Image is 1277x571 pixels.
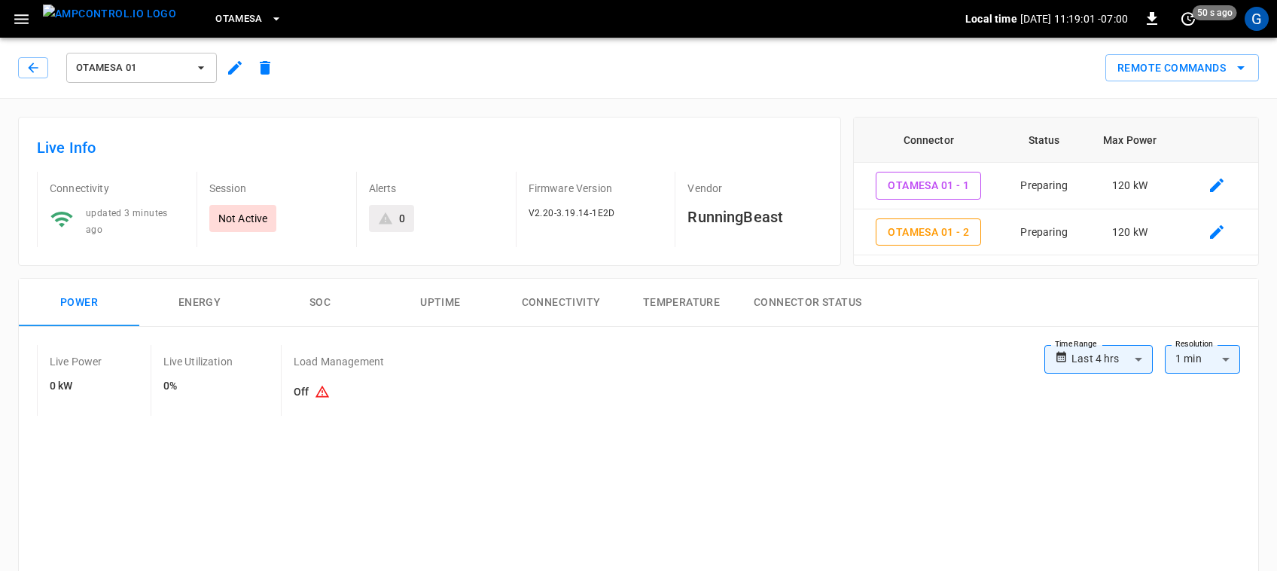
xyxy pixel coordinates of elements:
div: profile-icon [1245,7,1269,31]
div: Last 4 hrs [1071,345,1153,374]
th: Max Power [1085,118,1175,163]
button: Remote Commands [1105,54,1259,82]
td: Preparing [1003,163,1085,209]
h6: 0% [163,378,233,395]
p: Firmware Version [529,181,663,196]
p: Load Management [294,354,384,369]
span: updated 3 minutes ago [86,208,168,235]
td: 120 kW [1085,163,1175,209]
button: SOC [260,279,380,327]
button: Existing capacity schedules won’t take effect because Load Management is turned off. To activate ... [309,378,336,407]
button: OtaMesa 01 - 1 [876,172,981,200]
button: set refresh interval [1176,7,1200,31]
span: OtaMesa 01 [76,60,187,77]
td: Preparing [1003,209,1085,256]
p: Connectivity [50,181,184,196]
div: remote commands options [1105,54,1259,82]
button: OtaMesa 01 - 2 [876,218,981,246]
label: Time Range [1055,338,1097,350]
button: Power [19,279,139,327]
table: connector table [854,118,1258,255]
h6: Off [294,378,384,407]
p: Live Power [50,354,102,369]
p: Live Utilization [163,354,233,369]
button: Connector Status [742,279,873,327]
p: Not Active [218,211,268,226]
p: Session [209,181,344,196]
label: Resolution [1175,338,1213,350]
p: Vendor [687,181,822,196]
h6: Live Info [37,136,822,160]
img: ampcontrol.io logo [43,5,176,23]
th: Connector [854,118,1003,163]
p: Alerts [369,181,504,196]
button: OtaMesa [209,5,288,34]
div: 0 [399,211,405,226]
span: V2.20-3.19.14-1E2D [529,208,615,218]
div: 1 min [1165,345,1240,374]
h6: RunningBeast [687,205,822,229]
th: Status [1003,118,1085,163]
h6: 0 kW [50,378,102,395]
button: Connectivity [501,279,621,327]
td: 120 kW [1085,209,1175,256]
span: OtaMesa [215,11,263,28]
p: [DATE] 11:19:01 -07:00 [1020,11,1128,26]
button: Uptime [380,279,501,327]
button: Temperature [621,279,742,327]
span: 50 s ago [1193,5,1237,20]
button: Energy [139,279,260,327]
button: OtaMesa 01 [66,53,217,83]
p: Local time [965,11,1017,26]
